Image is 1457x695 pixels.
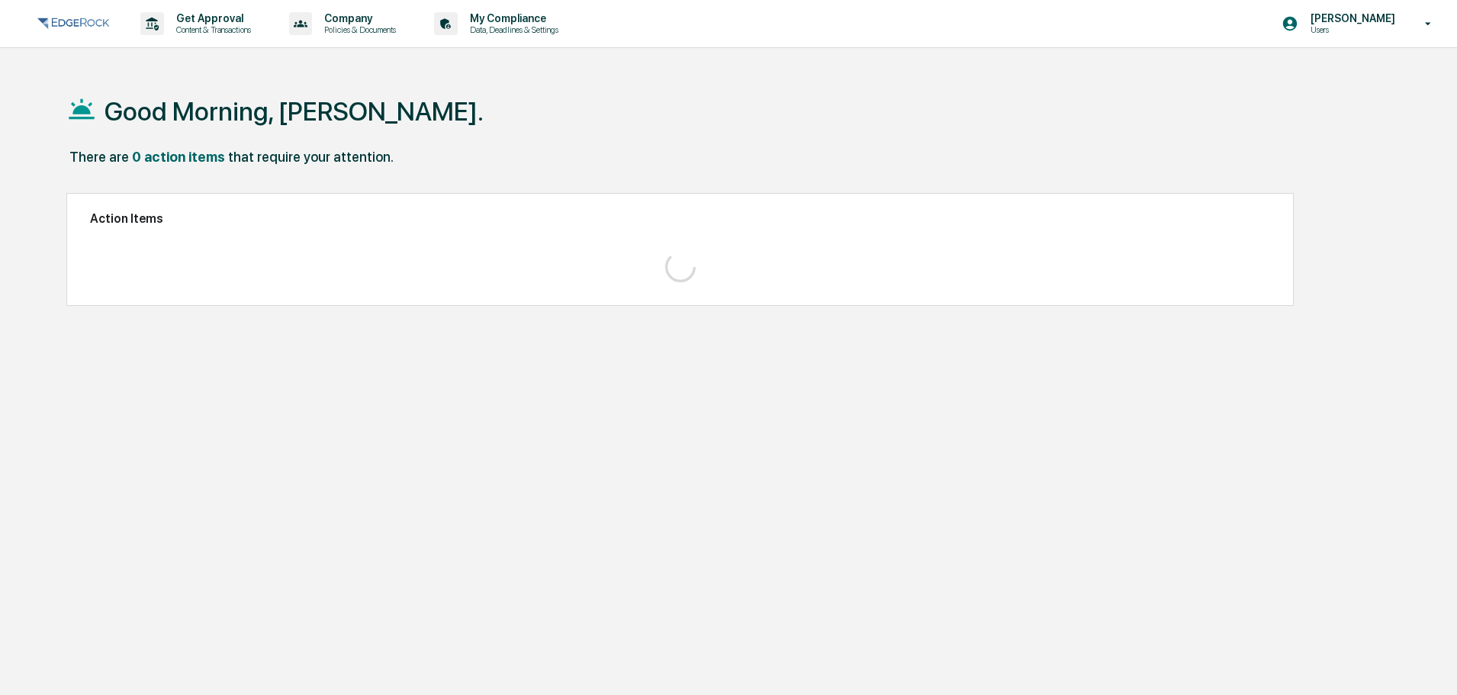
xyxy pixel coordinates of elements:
[458,12,566,24] p: My Compliance
[1298,12,1403,24] p: [PERSON_NAME]
[132,149,225,165] div: 0 action items
[69,149,129,165] div: There are
[312,12,404,24] p: Company
[312,24,404,35] p: Policies & Documents
[228,149,394,165] div: that require your attention.
[164,12,259,24] p: Get Approval
[105,96,484,127] h1: Good Morning, [PERSON_NAME].
[458,24,566,35] p: Data, Deadlines & Settings
[37,14,110,33] img: logo
[90,211,1270,226] h2: Action Items
[1298,24,1403,35] p: Users
[164,24,259,35] p: Content & Transactions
